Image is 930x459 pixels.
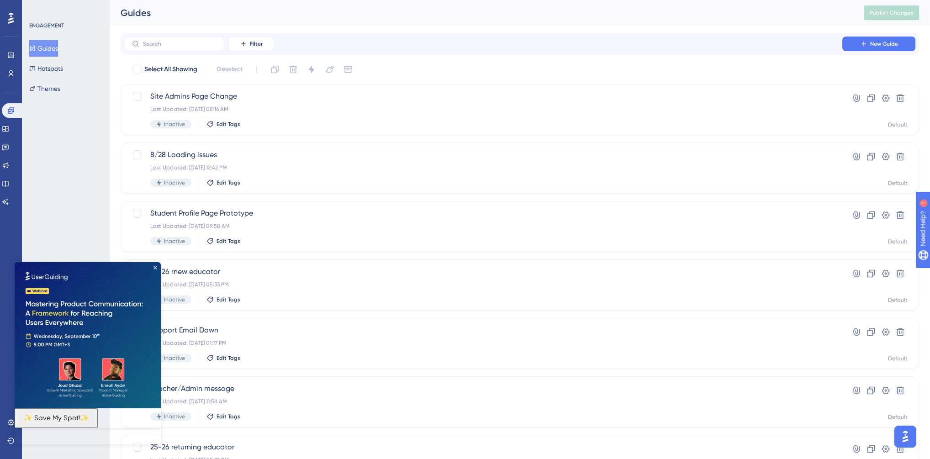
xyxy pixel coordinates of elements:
button: Edit Tags [206,121,240,128]
span: 25-26 rnew educator [150,266,816,277]
span: 8/28 Loading issues [150,149,816,160]
span: Inactive [164,296,185,303]
div: Guides [121,6,841,19]
div: Default [888,413,908,421]
span: Edit Tags [217,179,240,186]
div: Close Preview [139,4,143,7]
span: Edit Tags [217,296,240,303]
button: Themes [29,80,60,97]
span: 25-26 returning educator [150,442,816,453]
input: Search [143,41,217,47]
span: Deselect [217,64,243,75]
iframe: UserGuiding AI Assistant Launcher [892,423,919,450]
span: Edit Tags [217,237,240,245]
span: Need Help? [21,2,57,13]
button: Guides [29,40,58,57]
span: Inactive [164,179,185,186]
div: Default [888,179,908,187]
div: Default [888,238,908,245]
div: ENGAGEMENT [29,22,64,29]
button: Edit Tags [206,179,240,186]
span: Inactive [164,413,185,420]
span: Select All Showing [144,64,197,75]
button: Edit Tags [206,296,240,303]
button: Edit Tags [206,413,240,420]
button: Hotspots [29,60,63,77]
div: Last Updated: [DATE] 11:58 AM [150,398,816,405]
div: Last Updated: [DATE] 08:16 AM [150,106,816,113]
span: Teacher/Admin message [150,383,816,394]
span: Edit Tags [217,413,240,420]
div: Last Updated: [DATE] 12:42 PM [150,164,816,171]
span: Student Profile Page Prototype [150,208,816,219]
span: Filter [250,40,263,47]
button: Edit Tags [206,237,240,245]
span: Inactive [164,121,185,128]
span: Edit Tags [217,354,240,362]
span: Publish Changes [870,9,914,16]
span: Inactive [164,354,185,362]
button: Edit Tags [206,354,240,362]
span: Edit Tags [217,121,240,128]
div: Last Updated: [DATE] 09:58 AM [150,222,816,230]
button: New Guide [842,37,915,51]
span: Support Email Down [150,325,816,336]
div: Last Updated: [DATE] 01:17 PM [150,339,816,347]
button: Filter [228,37,274,51]
span: Inactive [164,237,185,245]
span: Site Admins Page Change [150,91,816,102]
div: Last Updated: [DATE] 05:33 PM [150,281,816,288]
div: 1 [63,5,66,12]
button: Publish Changes [864,5,919,20]
div: Default [888,296,908,304]
span: New Guide [870,40,898,47]
div: Default [888,121,908,128]
button: Deselect [209,61,251,78]
div: Default [888,355,908,362]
